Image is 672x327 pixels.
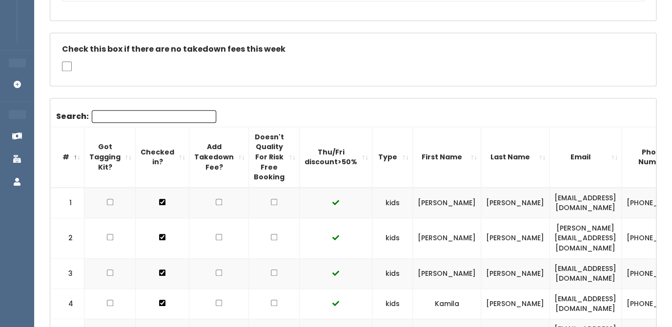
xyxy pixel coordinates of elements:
[50,289,84,319] td: 4
[550,289,622,319] td: [EMAIL_ADDRESS][DOMAIN_NAME]
[481,127,550,187] th: Last Name: activate to sort column ascending
[481,258,550,289] td: [PERSON_NAME]
[413,188,481,218] td: [PERSON_NAME]
[481,289,550,319] td: [PERSON_NAME]
[189,127,249,187] th: Add Takedown Fee?: activate to sort column ascending
[50,258,84,289] td: 3
[413,218,481,258] td: [PERSON_NAME]
[300,127,372,187] th: Thu/Fri discount&gt;50%: activate to sort column ascending
[62,45,644,54] h5: Check this box if there are no takedown fees this week
[550,258,622,289] td: [EMAIL_ADDRESS][DOMAIN_NAME]
[372,258,413,289] td: kids
[372,188,413,218] td: kids
[413,127,481,187] th: First Name: activate to sort column ascending
[413,289,481,319] td: Kamila
[56,110,216,123] label: Search:
[372,289,413,319] td: kids
[92,110,216,123] input: Search:
[50,127,84,187] th: #: activate to sort column descending
[136,127,189,187] th: Checked in?: activate to sort column ascending
[50,218,84,258] td: 2
[413,258,481,289] td: [PERSON_NAME]
[249,127,300,187] th: Doesn't Quality For Risk Free Booking : activate to sort column ascending
[372,127,413,187] th: Type: activate to sort column ascending
[50,188,84,218] td: 1
[550,127,622,187] th: Email: activate to sort column ascending
[372,218,413,258] td: kids
[481,218,550,258] td: [PERSON_NAME]
[84,127,136,187] th: Got Tagging Kit?: activate to sort column ascending
[481,188,550,218] td: [PERSON_NAME]
[550,188,622,218] td: [EMAIL_ADDRESS][DOMAIN_NAME]
[550,218,622,258] td: [PERSON_NAME][EMAIL_ADDRESS][DOMAIN_NAME]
